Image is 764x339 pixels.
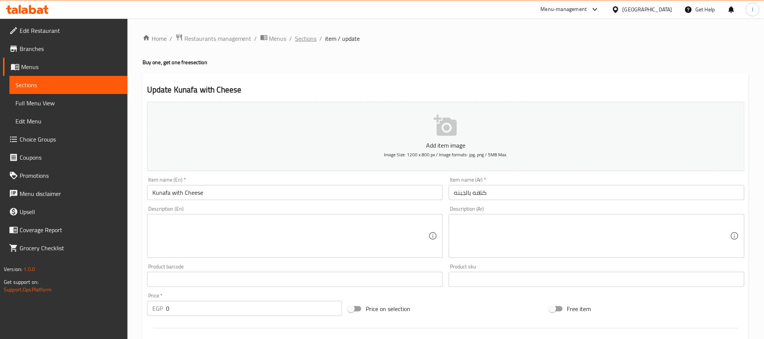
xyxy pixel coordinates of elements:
span: Price on selection [366,304,410,313]
span: Coupons [20,153,121,162]
span: item / update [325,34,360,43]
nav: breadcrumb [143,34,749,43]
a: Home [143,34,167,43]
a: Choice Groups [3,130,127,148]
span: Promotions [20,171,121,180]
a: Edit Restaurant [3,22,127,40]
span: Branches [20,44,121,53]
a: Menu disclaimer [3,185,127,203]
input: Enter name Ar [449,185,744,200]
span: Edit Restaurant [20,26,121,35]
a: Menus [260,34,287,43]
p: Add item image [159,141,733,150]
a: Grocery Checklist [3,239,127,257]
a: Full Menu View [9,94,127,112]
span: Choice Groups [20,135,121,144]
a: Coverage Report [3,221,127,239]
span: Coverage Report [20,225,121,234]
span: Menus [21,62,121,71]
li: / [170,34,172,43]
a: Branches [3,40,127,58]
span: Restaurants management [184,34,252,43]
span: 1.0.0 [23,264,35,274]
a: Upsell [3,203,127,221]
li: / [255,34,257,43]
span: Version: [4,264,22,274]
input: Enter name En [147,185,443,200]
div: [GEOGRAPHIC_DATA] [623,5,672,14]
span: Menus [269,34,287,43]
li: / [290,34,292,43]
span: I [752,5,753,14]
h4: Buy one, get one free section [143,59,749,66]
span: Image Size: 1200 x 800 px / Image formats: jpg, png / 5MB Max. [384,150,507,159]
span: Get support on: [4,277,38,287]
span: Sections [15,80,121,89]
span: Menu disclaimer [20,189,121,198]
li: / [320,34,322,43]
div: Menu-management [541,5,587,14]
a: Sections [9,76,127,94]
h2: Update Kunafa with Cheese [147,84,744,96]
p: EGP [152,304,163,313]
input: Please enter product barcode [147,272,443,287]
span: Edit Menu [15,117,121,126]
a: Promotions [3,166,127,185]
span: Free item [567,304,591,313]
span: Full Menu View [15,99,121,108]
span: Grocery Checklist [20,243,121,253]
span: Upsell [20,207,121,216]
button: Add item imageImage Size: 1200 x 800 px / Image formats: jpg, png / 5MB Max. [147,102,744,171]
input: Please enter price [166,301,342,316]
a: Sections [295,34,317,43]
a: Menus [3,58,127,76]
a: Edit Menu [9,112,127,130]
a: Coupons [3,148,127,166]
a: Restaurants management [175,34,252,43]
input: Please enter product sku [449,272,744,287]
a: Support.OpsPlatform [4,285,52,294]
